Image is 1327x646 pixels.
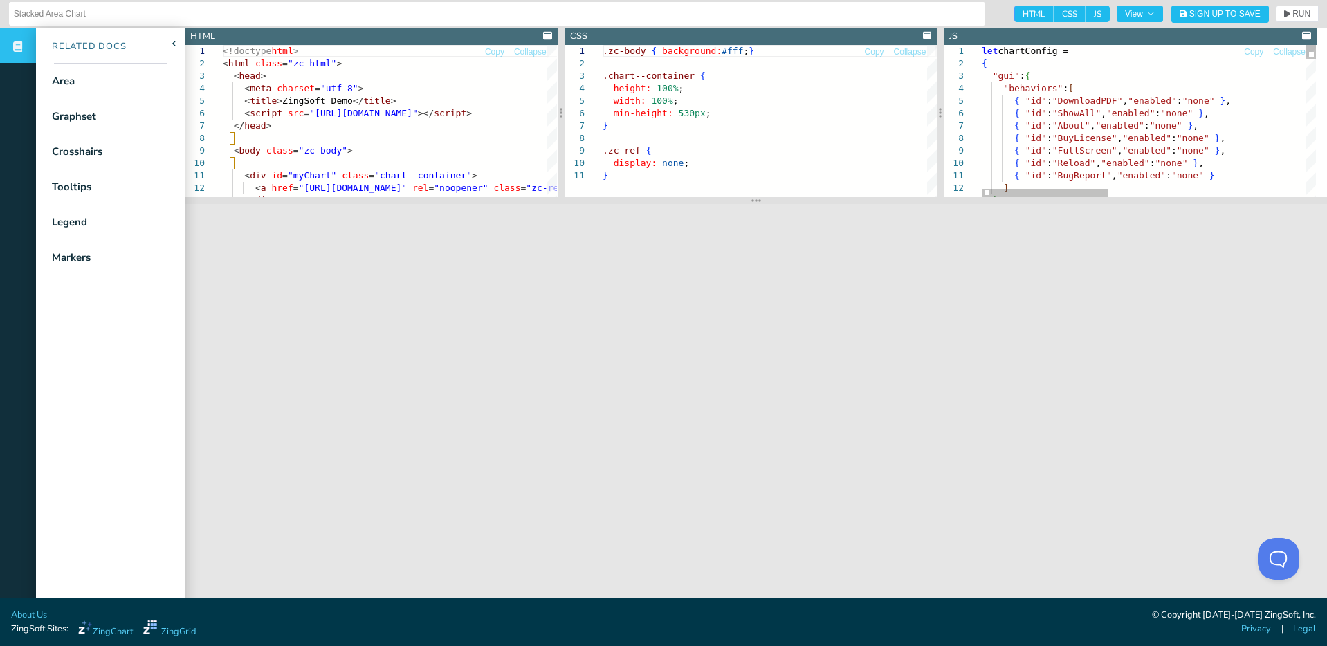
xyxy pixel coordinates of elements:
[1123,133,1171,143] span: "enabled"
[565,120,585,132] div: 7
[1014,133,1020,143] span: {
[1025,120,1047,131] span: "id"
[1193,158,1199,168] span: }
[944,157,964,169] div: 10
[1177,145,1209,156] span: "none"
[484,46,505,59] button: Copy
[299,145,347,156] span: "zc-body"
[1047,158,1052,168] span: :
[521,183,527,193] span: =
[1112,170,1117,181] span: ,
[1052,133,1117,143] span: "BuyLicense"
[1047,108,1052,118] span: :
[1150,158,1155,168] span: :
[52,73,75,89] div: Area
[1155,158,1188,168] span: "none"
[1004,183,1009,193] span: ]
[1272,46,1306,59] button: Collapse
[1144,120,1150,131] span: :
[864,46,885,59] button: Copy
[565,145,585,157] div: 9
[1014,158,1020,168] span: {
[1292,10,1310,18] span: RUN
[304,108,309,118] span: =
[603,120,608,131] span: }
[185,107,205,120] div: 6
[1123,145,1171,156] span: "enabled"
[1047,170,1052,181] span: :
[1014,170,1020,181] span: {
[185,157,205,169] div: 10
[944,132,964,145] div: 8
[1096,158,1101,168] span: ,
[1117,170,1166,181] span: "enabled"
[1047,145,1052,156] span: :
[271,183,293,193] span: href
[1063,83,1069,93] span: :
[315,83,320,93] span: =
[944,182,964,194] div: 12
[565,82,585,95] div: 4
[1166,170,1171,181] span: :
[358,83,364,93] span: >
[1052,108,1101,118] span: "ShowAll"
[1241,622,1271,636] a: Privacy
[223,46,271,56] span: <!doctype
[1052,145,1117,156] span: "FullScreen"
[1171,170,1204,181] span: "none"
[244,170,250,181] span: <
[261,183,266,193] span: a
[1171,145,1177,156] span: :
[244,120,266,131] span: head
[11,622,68,636] span: ZingSoft Sites:
[570,30,587,43] div: CSS
[288,108,304,118] span: src
[1047,120,1052,131] span: :
[271,170,282,181] span: id
[1014,120,1020,131] span: {
[309,108,418,118] span: "[URL][DOMAIN_NAME]"
[1014,145,1020,156] span: {
[434,183,488,193] span: "noopener"
[190,30,215,43] div: HTML
[244,195,255,205] span: </
[282,170,288,181] span: =
[678,108,705,118] span: 530px
[1276,6,1319,22] button: RUN
[1128,95,1177,106] span: "enabled"
[565,70,585,82] div: 3
[244,108,250,118] span: <
[1025,133,1047,143] span: "id"
[1171,133,1177,143] span: :
[52,214,87,230] div: Legend
[1189,10,1261,18] span: Sign Up to Save
[185,182,205,194] div: 12
[1004,83,1063,93] span: "behaviors"
[944,169,964,182] div: 11
[944,194,964,207] div: 13
[514,48,547,56] span: Collapse
[1014,95,1020,106] span: {
[1025,108,1047,118] span: "id"
[1086,6,1110,22] span: JS
[288,170,336,181] span: "myChart"
[255,195,271,205] span: div
[36,40,127,54] div: Related Docs
[1198,158,1204,168] span: ,
[1220,95,1226,106] span: }
[52,109,96,124] div: Graphset
[277,83,315,93] span: charset
[434,108,466,118] span: script
[1025,95,1047,106] span: "id"
[1220,145,1226,156] span: ,
[485,48,504,56] span: Copy
[1188,120,1193,131] span: }
[1014,108,1020,118] span: {
[185,45,205,57] div: 1
[282,95,353,106] span: ZingSoft Demo
[565,57,585,70] div: 2
[466,108,472,118] span: >
[1020,71,1025,81] span: :
[244,95,250,106] span: <
[1209,170,1215,181] span: }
